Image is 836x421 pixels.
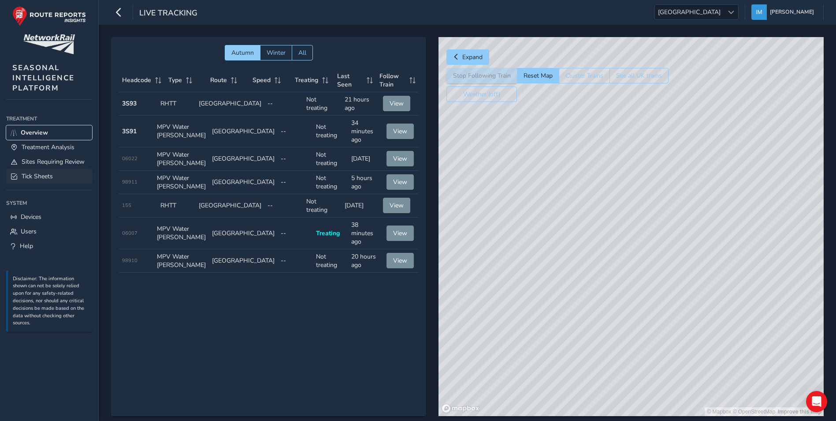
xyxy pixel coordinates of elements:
td: [GEOGRAPHIC_DATA] [209,218,278,249]
td: [GEOGRAPHIC_DATA] [209,147,278,171]
span: 98910 [122,257,137,264]
td: -- [278,116,313,147]
td: -- [264,194,303,218]
span: Treating [316,229,340,237]
span: SEASONAL INTELLIGENCE PLATFORM [12,63,74,93]
a: Tick Sheets [6,169,92,184]
span: Sites Requiring Review [22,158,85,166]
span: Type [168,76,182,84]
td: MPV Water [PERSON_NAME] [154,147,209,171]
p: Disclaimer: The information shown can not be solely relied upon for any safety-related decisions,... [13,275,88,327]
span: View [393,127,407,135]
span: Devices [21,213,41,221]
button: View [383,96,410,111]
button: Expand [446,49,489,65]
span: View [390,99,404,108]
button: View [386,253,414,268]
img: diamond-layout [751,4,767,20]
a: Sites Requiring Review [6,154,92,169]
button: Cluster Trains [559,68,609,83]
td: [DATE] [348,147,383,171]
button: [PERSON_NAME] [751,4,817,20]
span: Speed [253,76,271,84]
span: Headcode [122,76,151,84]
td: [GEOGRAPHIC_DATA] [196,194,264,218]
td: Not treating [303,92,342,116]
td: [GEOGRAPHIC_DATA] [209,171,278,194]
button: Weather (off) [446,86,517,102]
td: Not treating [313,147,348,171]
td: Not treating [303,194,342,218]
td: MPV Water [PERSON_NAME] [154,218,209,249]
span: 155 [122,202,131,209]
button: See all UK trains [609,68,669,83]
button: Reset Map [517,68,559,83]
span: Follow Train [379,72,406,89]
td: -- [278,218,313,249]
span: Autumn [231,49,254,57]
td: 38 minutes ago [348,218,383,249]
td: [GEOGRAPHIC_DATA] [209,249,278,273]
span: View [393,154,407,163]
span: Expand [462,53,483,61]
span: Route [210,76,227,84]
button: View [386,174,414,190]
span: View [393,256,407,265]
button: All [292,45,313,60]
td: [GEOGRAPHIC_DATA] [196,92,264,116]
span: Users [21,227,37,236]
span: Live Tracking [139,8,197,20]
span: View [390,201,404,210]
div: System [6,196,92,210]
a: Treatment Analysis [6,140,92,154]
div: Open Intercom Messenger [806,391,827,412]
span: Overview [21,128,48,137]
span: Tick Sheets [22,172,53,180]
span: 98911 [122,179,137,185]
a: Help [6,239,92,253]
span: View [393,178,407,186]
td: 21 hours ago [342,92,380,116]
div: Treatment [6,112,92,125]
td: -- [264,92,303,116]
span: View [393,229,407,237]
td: MPV Water [PERSON_NAME] [154,116,209,147]
td: 5 hours ago [348,171,383,194]
span: Last Seen [337,72,363,89]
span: Help [20,242,33,250]
button: View [386,124,414,139]
span: Treatment Analysis [22,143,74,151]
span: 06022 [122,155,137,162]
button: View [386,151,414,166]
td: RHTT [157,92,196,116]
td: MPV Water [PERSON_NAME] [154,249,209,273]
td: -- [278,147,313,171]
td: RHTT [157,194,196,218]
a: Users [6,224,92,239]
span: Winter [267,49,286,57]
a: Devices [6,210,92,224]
button: Winter [260,45,292,60]
td: MPV Water [PERSON_NAME] [154,171,209,194]
img: customer logo [23,34,75,54]
td: Not treating [313,116,348,147]
td: [GEOGRAPHIC_DATA] [209,116,278,147]
button: View [383,198,410,213]
img: rr logo [12,6,86,26]
td: 20 hours ago [348,249,383,273]
a: Overview [6,125,92,140]
td: -- [278,249,313,273]
td: Not treating [313,249,348,273]
span: Treating [295,76,318,84]
span: All [298,49,306,57]
button: Autumn [225,45,260,60]
strong: 3S91 [122,127,137,135]
span: [PERSON_NAME] [770,4,814,20]
td: Not treating [313,171,348,194]
td: 34 minutes ago [348,116,383,147]
strong: 3S93 [122,99,137,108]
button: View [386,226,414,241]
span: 06007 [122,230,137,237]
td: -- [278,171,313,194]
td: [DATE] [342,194,380,218]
